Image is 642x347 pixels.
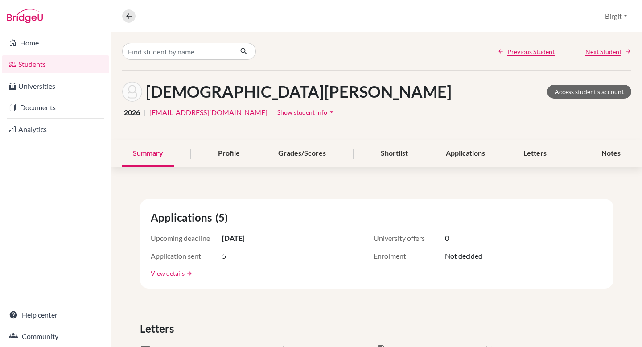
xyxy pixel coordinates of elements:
[122,43,233,60] input: Find student by name...
[507,47,555,56] span: Previous Student
[2,120,109,138] a: Analytics
[151,269,185,278] a: View details
[7,9,43,23] img: Bridge-U
[185,270,193,277] a: arrow_forward
[2,34,109,52] a: Home
[585,47,631,56] a: Next Student
[2,99,109,116] a: Documents
[271,107,273,118] span: |
[277,108,327,116] span: Show student info
[591,140,631,167] div: Notes
[207,140,251,167] div: Profile
[140,321,177,337] span: Letters
[124,107,140,118] span: 2026
[370,140,419,167] div: Shortlist
[146,82,452,101] h1: [DEMOGRAPHIC_DATA][PERSON_NAME]
[445,251,482,261] span: Not decided
[151,210,215,226] span: Applications
[122,82,142,102] img: Aarav Jain's avatar
[144,107,146,118] span: |
[122,140,174,167] div: Summary
[585,47,621,56] span: Next Student
[547,85,631,99] a: Access student's account
[374,251,445,261] span: Enrolment
[222,233,245,244] span: [DATE]
[215,210,231,226] span: (5)
[151,233,222,244] span: Upcoming deadline
[2,77,109,95] a: Universities
[498,47,555,56] a: Previous Student
[151,251,222,261] span: Application sent
[267,140,337,167] div: Grades/Scores
[222,251,226,261] span: 5
[601,8,631,25] button: Birgit
[327,107,336,116] i: arrow_drop_down
[149,107,267,118] a: [EMAIL_ADDRESS][DOMAIN_NAME]
[277,105,337,119] button: Show student infoarrow_drop_down
[374,233,445,244] span: University offers
[513,140,557,167] div: Letters
[435,140,496,167] div: Applications
[445,233,449,244] span: 0
[2,327,109,345] a: Community
[2,55,109,73] a: Students
[2,306,109,324] a: Help center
